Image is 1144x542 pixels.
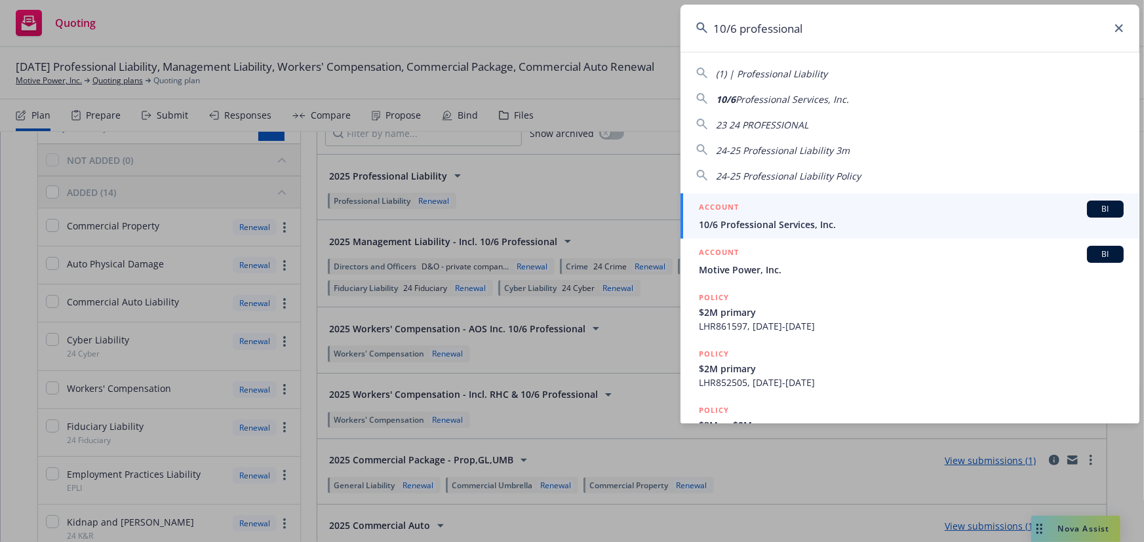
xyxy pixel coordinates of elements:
[716,170,861,182] span: 24-25 Professional Liability Policy
[699,404,729,417] h5: POLICY
[716,144,850,157] span: 24-25 Professional Liability 3m
[1092,203,1118,215] span: BI
[716,93,736,106] span: 10/6
[699,291,729,304] h5: POLICY
[680,284,1139,340] a: POLICY$2M primaryLHR861597, [DATE]-[DATE]
[699,347,729,360] h5: POLICY
[680,239,1139,284] a: ACCOUNTBIMotive Power, Inc.
[716,119,808,131] span: 23 24 PROFESSIONAL
[699,246,739,261] h5: ACCOUNT
[699,362,1124,376] span: $2M primary
[699,319,1124,333] span: LHR861597, [DATE]-[DATE]
[699,418,1124,432] span: $3M xs $2M
[699,305,1124,319] span: $2M primary
[680,5,1139,52] input: Search...
[699,201,739,216] h5: ACCOUNT
[680,340,1139,397] a: POLICY$2M primaryLHR852505, [DATE]-[DATE]
[1092,248,1118,260] span: BI
[736,93,849,106] span: Professional Services, Inc.
[699,376,1124,389] span: LHR852505, [DATE]-[DATE]
[699,263,1124,277] span: Motive Power, Inc.
[680,193,1139,239] a: ACCOUNTBI10/6 Professional Services, Inc.
[699,218,1124,231] span: 10/6 Professional Services, Inc.
[716,68,827,80] span: (1) | Professional Liability
[680,397,1139,453] a: POLICY$3M xs $2M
